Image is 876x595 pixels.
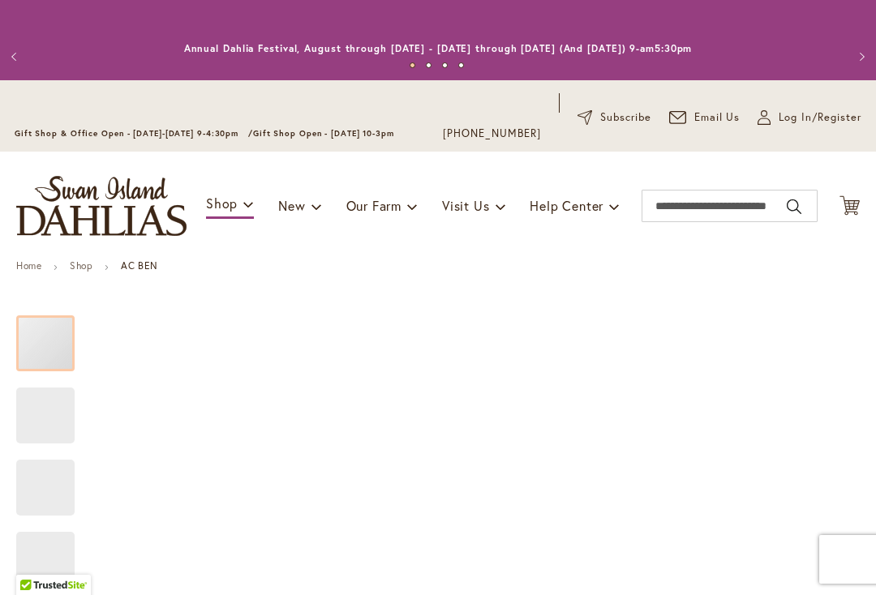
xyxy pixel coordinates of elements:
span: Log In/Register [779,109,861,126]
div: AC BEN [16,443,91,516]
a: [PHONE_NUMBER] [443,126,541,142]
div: AC BEN [16,371,91,443]
button: 2 of 4 [426,62,432,68]
strong: AC BEN [121,259,158,272]
div: AC BEN [16,516,91,588]
a: Subscribe [578,109,651,126]
a: Annual Dahlia Festival, August through [DATE] - [DATE] through [DATE] (And [DATE]) 9-am5:30pm [184,42,693,54]
span: Help Center [530,197,603,214]
span: Gift Shop & Office Open - [DATE]-[DATE] 9-4:30pm / [15,128,253,139]
span: Visit Us [442,197,489,214]
span: Email Us [694,109,741,126]
span: Gift Shop Open - [DATE] 10-3pm [253,128,394,139]
button: 1 of 4 [410,62,415,68]
button: Next [844,41,876,73]
span: Subscribe [600,109,651,126]
a: Email Us [669,109,741,126]
button: 4 of 4 [458,62,464,68]
a: Home [16,259,41,272]
span: New [278,197,305,214]
a: Shop [70,259,92,272]
a: Log In/Register [758,109,861,126]
span: Shop [206,195,238,212]
iframe: Launch Accessibility Center [12,537,58,583]
a: store logo [16,176,187,236]
span: Our Farm [346,197,401,214]
div: AC BEN [16,299,91,371]
button: 3 of 4 [442,62,448,68]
